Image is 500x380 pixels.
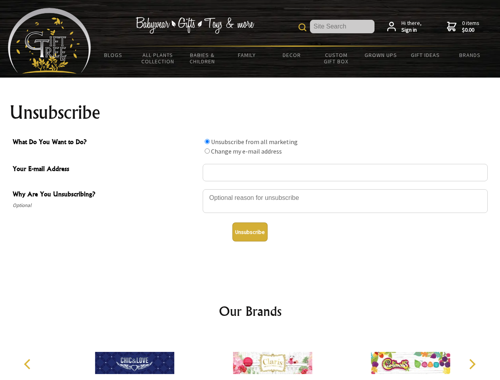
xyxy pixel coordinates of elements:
[448,47,492,63] a: Brands
[8,8,91,74] img: Babyware - Gifts - Toys and more...
[463,355,481,373] button: Next
[20,355,37,373] button: Previous
[13,164,199,175] span: Your E-mail Address
[135,17,254,34] img: Babywear - Gifts - Toys & more
[211,147,282,155] label: Change my e-mail address
[462,19,479,34] span: 0 items
[180,47,225,70] a: Babies & Children
[13,201,199,210] span: Optional
[387,20,422,34] a: Hi there,Sign in
[225,47,270,63] a: Family
[269,47,314,63] a: Decor
[403,47,448,63] a: Gift Ideas
[13,137,199,148] span: What Do You Want to Do?
[298,23,306,31] img: product search
[310,20,375,33] input: Site Search
[16,302,485,321] h2: Our Brands
[401,27,422,34] strong: Sign in
[10,103,491,122] h1: Unsubscribe
[203,189,488,213] textarea: Why Are You Unsubscribing?
[13,189,199,201] span: Why Are You Unsubscribing?
[211,138,298,146] label: Unsubscribe from all marketing
[205,139,210,144] input: What Do You Want to Do?
[462,27,479,34] strong: $0.00
[232,222,268,241] button: Unsubscribe
[203,164,488,181] input: Your E-mail Address
[358,47,403,63] a: Grown Ups
[91,47,136,63] a: BLOGS
[447,20,479,34] a: 0 items$0.00
[205,148,210,154] input: What Do You Want to Do?
[314,47,359,70] a: Custom Gift Box
[136,47,181,70] a: All Plants Collection
[401,20,422,34] span: Hi there,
